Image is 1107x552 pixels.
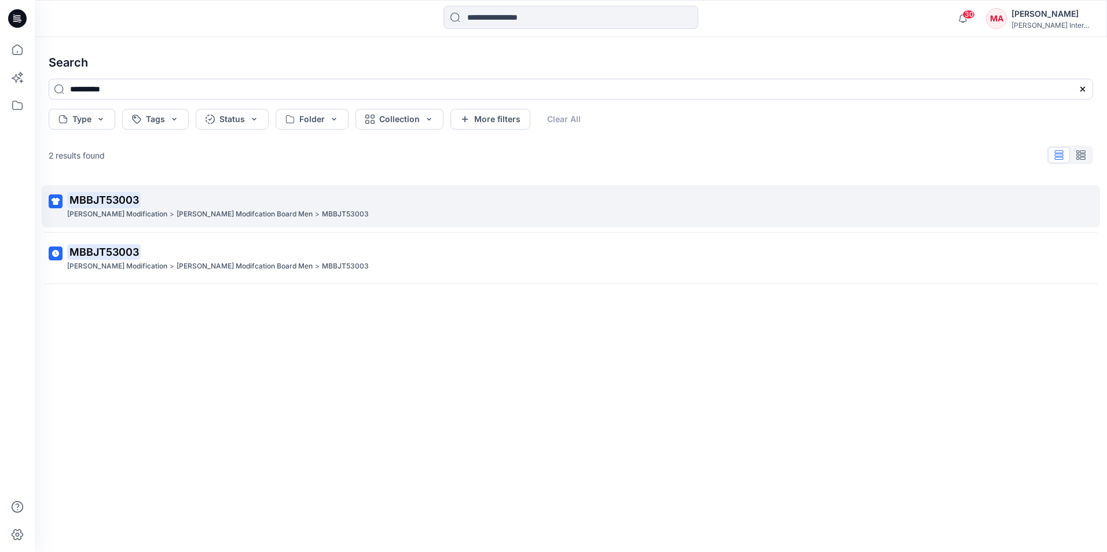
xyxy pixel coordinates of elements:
[170,208,174,220] p: >
[170,260,174,273] p: >
[276,109,349,130] button: Folder
[67,192,141,208] mark: MBBJT53003
[315,260,320,273] p: >
[355,109,443,130] button: Collection
[322,260,369,273] p: MBBJT53003
[49,109,115,130] button: Type
[177,260,313,273] p: Otto Modifcation Board Men
[122,109,189,130] button: Tags
[1011,7,1093,21] div: [PERSON_NAME]
[196,109,269,130] button: Status
[67,208,167,220] p: Otto Modification
[42,237,1100,279] a: MBBJT53003[PERSON_NAME] Modification>[PERSON_NAME] Modifcation Board Men>MBBJT53003
[450,109,530,130] button: More filters
[1011,21,1093,30] div: [PERSON_NAME] International
[962,10,975,19] span: 30
[49,149,105,161] p: 2 results found
[322,208,369,220] p: MBBJT53003
[67,244,141,260] mark: MBBJT53003
[315,208,320,220] p: >
[42,185,1100,227] a: MBBJT53003[PERSON_NAME] Modification>[PERSON_NAME] Modifcation Board Men>MBBJT53003
[67,260,167,273] p: Otto Modification
[39,46,1102,79] h4: Search
[986,8,1007,29] div: MA
[177,208,313,220] p: Otto Modifcation Board Men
